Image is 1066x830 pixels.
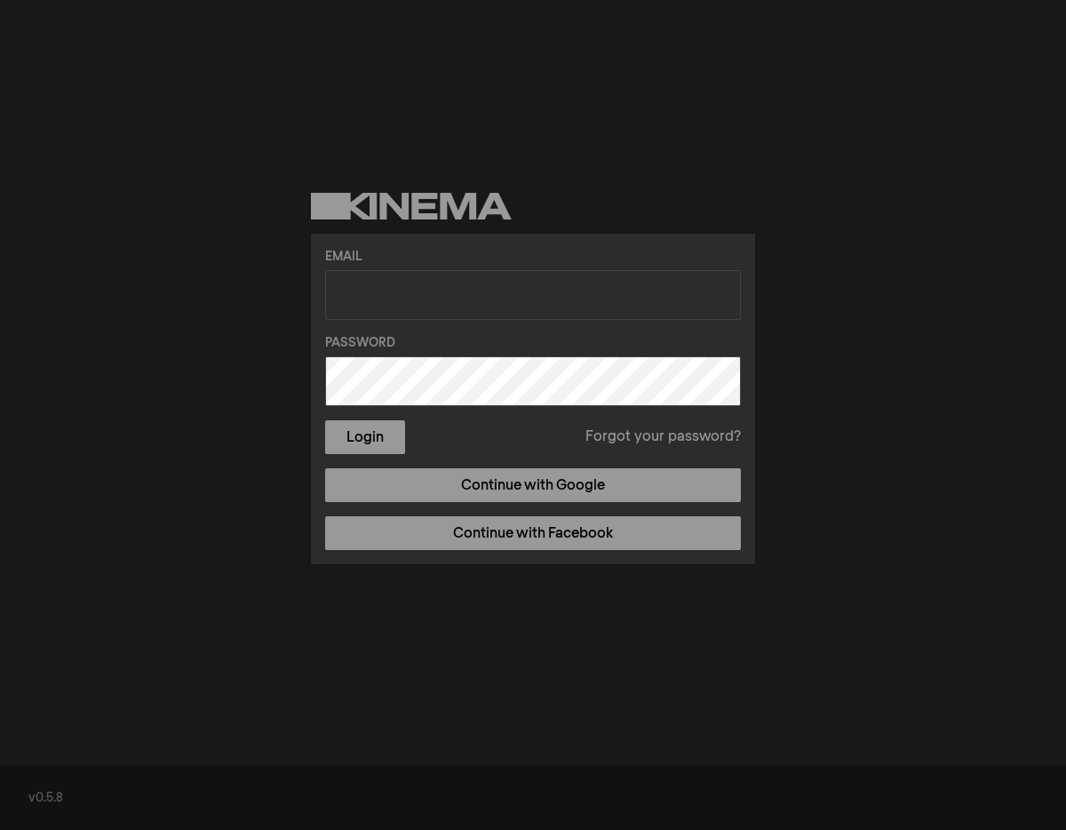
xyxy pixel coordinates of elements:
[585,427,741,448] a: Forgot your password?
[325,248,741,267] label: Email
[325,468,741,502] a: Continue with Google
[325,334,741,353] label: Password
[325,420,405,454] button: Login
[28,789,1038,808] div: v0.5.8
[325,516,741,550] a: Continue with Facebook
